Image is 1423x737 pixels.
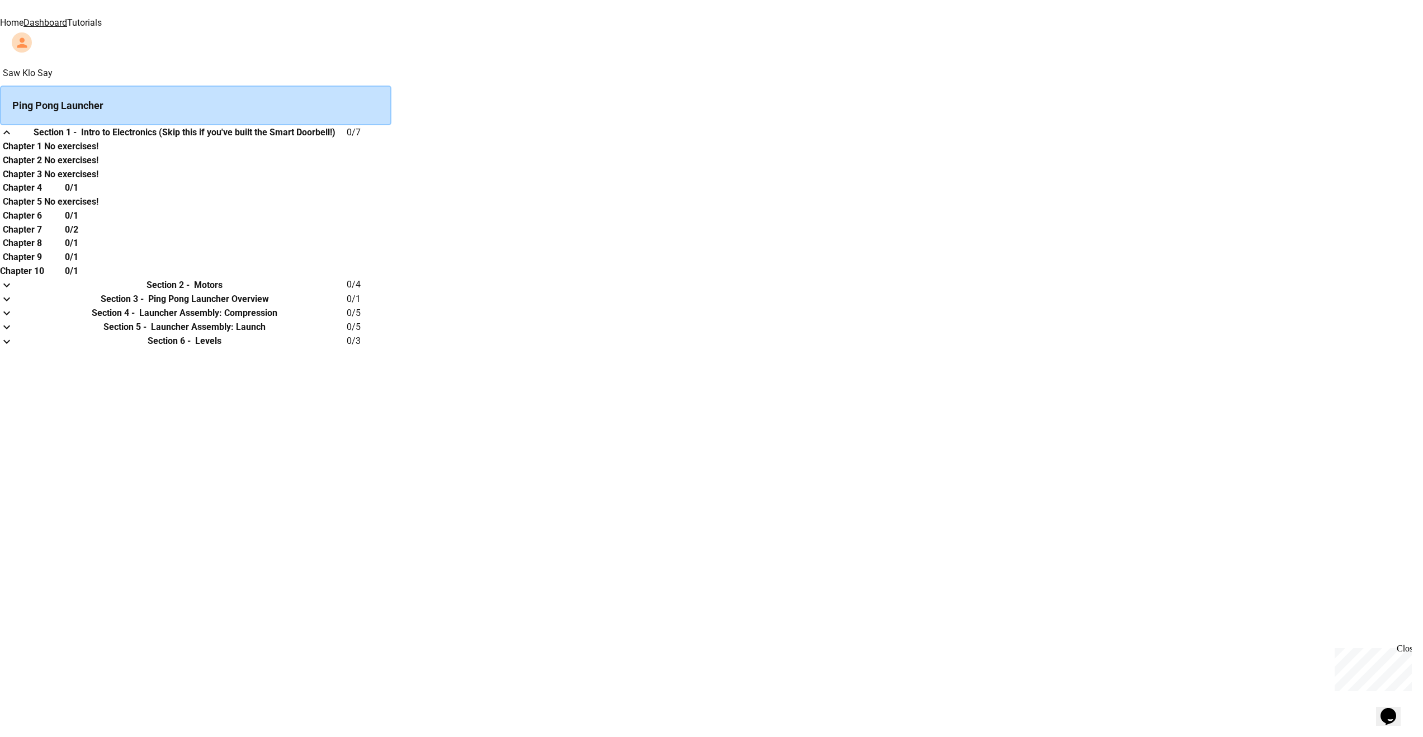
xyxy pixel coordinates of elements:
a: Tutorials [67,17,102,28]
h6: 0 / 7 [347,126,391,139]
h6: Section 3 - [101,292,144,306]
h6: Ping Pong Launcher Overview [148,292,269,306]
h6: Chapter 3 [3,168,42,181]
h6: Motors [194,278,223,292]
h6: Levels [195,334,221,348]
h6: No exercises! [44,140,98,153]
h6: Section 1 - [34,126,77,139]
h6: 0/1 [65,209,78,223]
h6: 0/1 [65,181,78,195]
h6: 0/1 [65,237,78,250]
h6: No exercises! [44,168,98,181]
h6: Section 2 - [146,278,190,292]
h6: Saw Klo Say [3,67,391,80]
h6: Chapter 5 [3,195,42,209]
h6: Section 5 - [103,320,146,334]
h6: Section 4 - [92,306,135,320]
h6: 0 / 4 [347,278,391,291]
a: Dashboard [23,17,67,28]
h6: Chapter 7 [3,223,42,237]
h6: Chapter 4 [3,181,42,195]
h6: Chapter 9 [3,251,42,264]
h6: 0/1 [65,251,78,264]
h6: Section 6 - [148,334,191,348]
h6: Chapter 2 [3,154,42,167]
h6: 0 / 5 [347,306,391,320]
h6: 0/2 [65,223,78,237]
h6: Chapter 6 [3,209,42,223]
iframe: chat widget [1330,644,1412,691]
h6: 0/1 [65,264,78,278]
h6: 0 / 3 [347,334,391,348]
h6: 0 / 5 [347,320,391,334]
h6: No exercises! [44,154,98,167]
h6: Intro to Electronics (Skip this if you've built the Smart Doorbell!) [81,126,335,139]
iframe: chat widget [1376,692,1412,726]
div: Chat with us now!Close [4,4,77,71]
h6: Chapter 8 [3,237,42,250]
h6: No exercises! [44,195,98,209]
h6: Launcher Assembly: Compression [139,306,277,320]
h6: 0 / 1 [347,292,391,306]
h6: Launcher Assembly: Launch [151,320,266,334]
h6: Chapter 1 [3,140,42,153]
